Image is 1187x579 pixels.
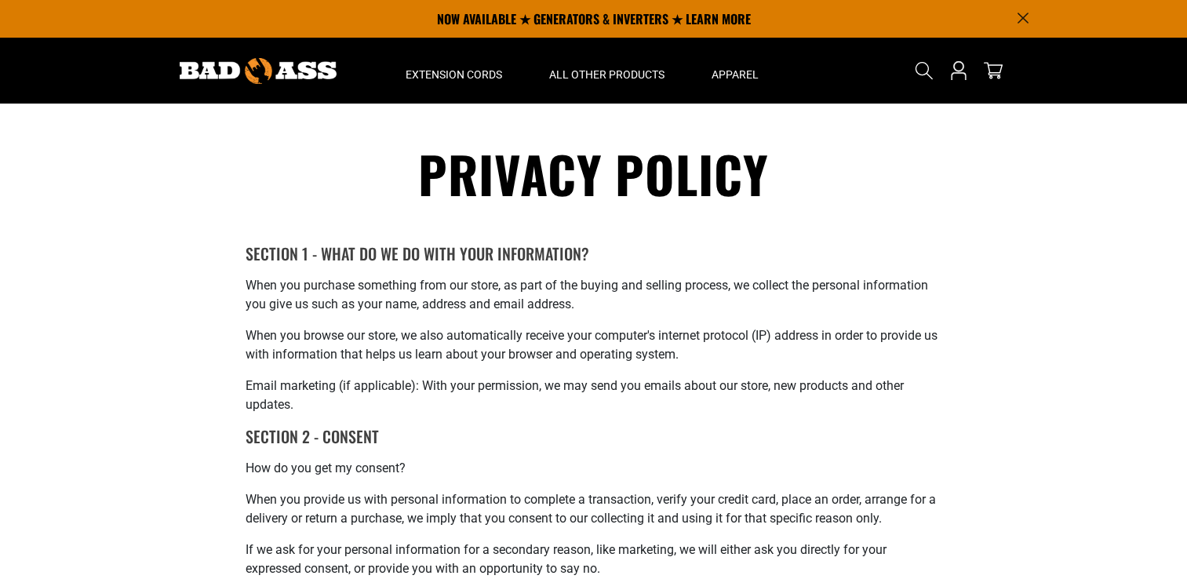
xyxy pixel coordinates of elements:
h6: SECTION 2 - CONSENT [246,427,942,446]
p: Email marketing (if applicable): With your permission, we may send you emails about our store, ne... [246,377,942,414]
p: When you provide us with personal information to complete a transaction, verify your credit card,... [246,490,942,528]
p: If we ask for your personal information for a secondary reason, like marketing, we will either as... [246,541,942,578]
summary: All Other Products [526,38,688,104]
summary: Search [912,58,937,83]
img: Bad Ass Extension Cords [180,58,337,84]
p: When you purchase something from our store, as part of the buying and selling process, we collect... [246,276,942,314]
strong: How do you get my consent? [246,461,406,475]
span: Apparel [712,67,759,82]
h1: Privacy policy [246,141,942,206]
span: Extension Cords [406,67,502,82]
p: When you browse our store, we also automatically receive your computer's internet protocol (IP) a... [246,326,942,364]
summary: Apparel [688,38,782,104]
summary: Extension Cords [382,38,526,104]
span: All Other Products [549,67,665,82]
h6: SECTION 1 - WHAT DO WE DO WITH YOUR INFORMATION? [246,244,942,264]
